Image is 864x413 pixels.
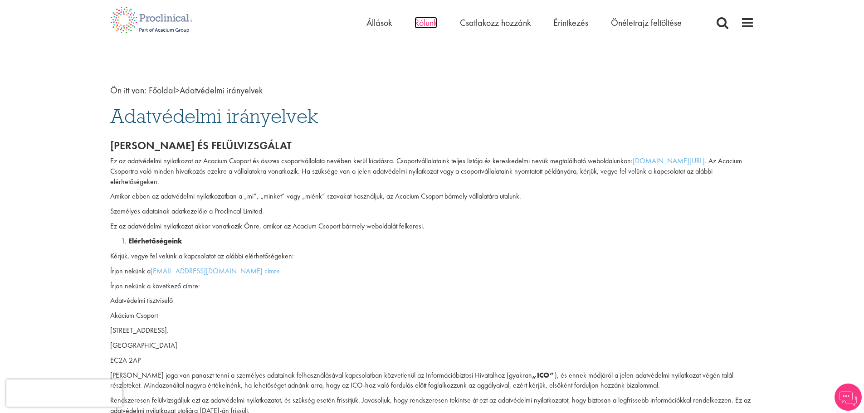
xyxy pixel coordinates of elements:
[110,251,294,261] font: Kérjük, vegye fel velünk a kapcsolatot az alábbi elérhetőségeken:
[553,17,588,29] a: Érintkezés
[151,266,280,276] a: [EMAIL_ADDRESS][DOMAIN_NAME] címre
[149,84,175,96] a: navigációs link
[110,221,425,231] font: Ez az adatvédelmi nyilatkozat akkor vonatkozik Önre, amikor az Acacium Csoport bármely weboldalát...
[110,370,532,380] font: [PERSON_NAME] joga van panaszt tenni a személyes adatainak felhasználásával kapcsolatban közvetle...
[366,17,392,29] a: Állások
[128,236,182,246] font: Elérhetőségeink
[110,326,169,335] font: [STREET_ADDRESS].
[110,138,292,152] font: [PERSON_NAME] és felülvizsgálat
[110,156,633,165] font: Ez az adatvédelmi nyilatkozat az Acacium Csoport és összes csoportvállalata nevében kerül kiadásr...
[110,296,173,305] font: Adatvédelmi tisztviselő
[110,266,151,276] font: Írjon nekünk a
[110,281,200,291] font: Írjon nekünk a következő címre:
[110,84,146,96] font: Ön itt van:
[110,206,264,216] font: Személyes adatainak adatkezelője a Proclincal Limited.
[149,84,175,96] font: Főoldal
[460,17,531,29] a: Csatlakozz hozzánk
[180,84,263,96] font: Adatvédelmi irányelvek
[6,379,122,407] iframe: reCAPTCHA
[110,355,141,365] font: EC2A 2AP
[110,370,733,390] font: ), és ennek módjáról a jelen adatvédelmi nyilatkozat végén talál részleteket. Mindazonáltal nagyr...
[110,191,521,201] font: Amikor ebben az adatvédelmi nyilatkozatban a „mi”, „minket” vagy „miénk” szavakat használjuk, az ...
[175,84,180,96] font: >
[110,311,158,320] font: Akácium Csoport
[633,156,705,165] a: [DOMAIN_NAME][URL]
[110,104,318,128] font: Adatvédelmi irányelvek
[415,17,437,29] a: Rólunk
[611,17,682,29] a: Önéletrajz feltöltése
[532,370,555,380] font: „ICO”
[835,384,862,411] img: Csevegőrobot
[110,340,177,350] font: [GEOGRAPHIC_DATA]
[110,156,742,186] font: . Az Acacium Csoportra való minden hivatkozás ezekre a vállalatokra vonatkozik. Ha szüksége van a...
